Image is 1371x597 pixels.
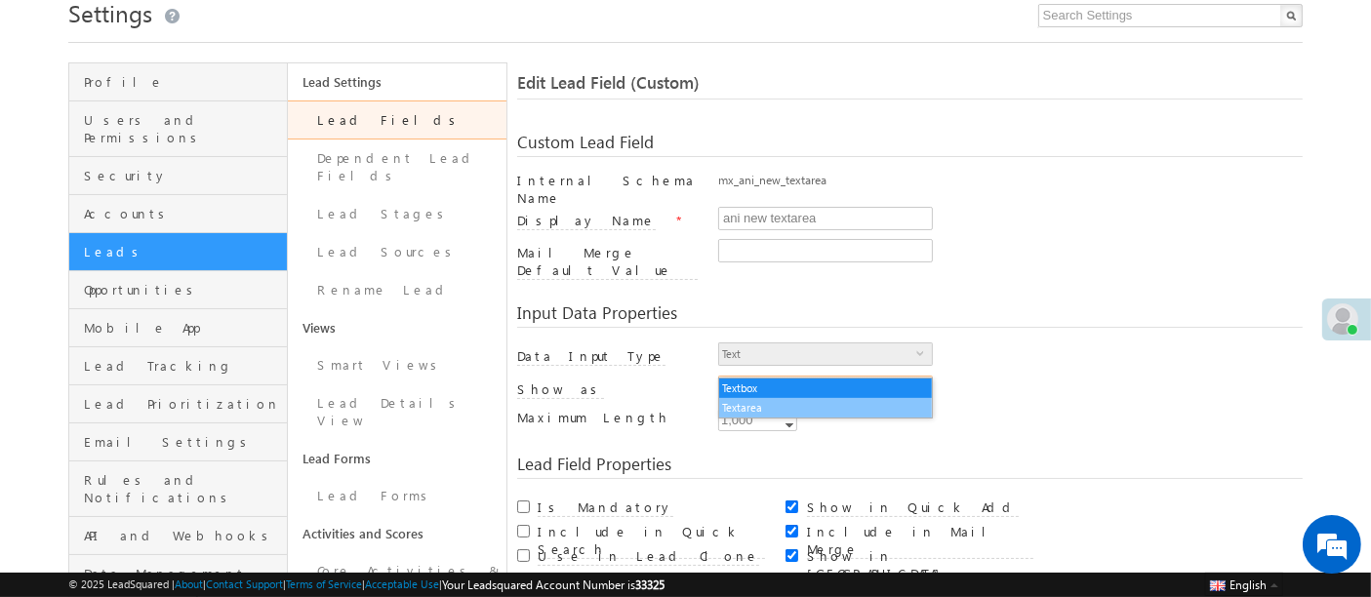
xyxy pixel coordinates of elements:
[719,398,932,418] li: Textarea
[69,233,287,271] a: Leads
[807,565,1034,581] a: Show in [GEOGRAPHIC_DATA]
[1230,577,1268,592] span: English
[206,577,283,590] a: Contact Support
[916,348,932,357] span: select
[84,471,282,506] span: Rules and Notifications
[538,498,673,517] label: Is Mandatory
[517,409,699,426] label: Maximum Length
[517,347,665,364] a: Data Input Type
[719,378,932,398] li: Textbox
[517,261,699,278] a: Mail Merge Default Value
[69,195,287,233] a: Accounts
[517,244,699,280] label: Mail Merge Default Value
[84,167,282,184] span: Security
[718,172,1303,199] div: mx_ani_new_textarea
[517,212,656,230] label: Display Name
[288,233,506,271] a: Lead Sources
[1205,573,1283,596] button: English
[517,456,1303,479] div: Lead Field Properties
[288,515,506,552] a: Activities and Scores
[719,343,916,365] span: Text
[635,577,665,592] span: 33325
[288,477,506,515] a: Lead Forms
[517,380,604,397] a: Show as
[84,281,282,298] span: Opportunities
[517,304,1303,328] div: Input Data Properties
[1038,4,1303,27] input: Search Settings
[84,205,282,222] span: Accounts
[442,577,665,592] span: Your Leadsquared Account Number is
[538,547,759,564] a: Use in Lead Clone
[69,517,287,555] a: API and Webhooks
[807,547,1034,583] label: Show in [GEOGRAPHIC_DATA]
[69,347,287,385] a: Lead Tracking
[84,111,282,146] span: Users and Permissions
[69,461,287,517] a: Rules and Notifications
[84,395,282,413] span: Lead Prioritization
[517,71,700,94] span: Edit Lead Field (Custom)
[69,271,287,309] a: Opportunities
[288,271,506,309] a: Rename Lead
[175,577,203,590] a: About
[69,309,287,347] a: Mobile App
[69,101,287,157] a: Users and Permissions
[538,498,673,515] a: Is Mandatory
[718,409,757,431] div: 1,000
[84,73,282,91] span: Profile
[69,63,287,101] a: Profile
[288,63,506,100] a: Lead Settings
[807,523,1034,559] label: Include in Mail Merge
[807,498,1019,517] label: Show in Quick Add
[69,423,287,461] a: Email Settings
[69,385,287,423] a: Lead Prioritization
[517,347,665,366] label: Data Input Type
[288,195,506,233] a: Lead Stages
[84,527,282,544] span: API and Webhooks
[538,540,765,557] a: Include in Quick Search
[517,172,699,207] div: Internal Schema Name
[517,380,604,399] label: Show as
[288,346,506,384] a: Smart Views
[84,319,282,337] span: Mobile App
[288,440,506,477] a: Lead Forms
[69,157,287,195] a: Security
[517,134,1303,157] div: Custom Lead Field
[782,419,797,430] a: Decrement
[286,577,362,590] a: Terms of Service
[288,309,506,346] a: Views
[365,577,439,590] a: Acceptable Use
[84,433,282,451] span: Email Settings
[538,523,765,559] label: Include in Quick Search
[807,540,1034,557] a: Include in Mail Merge
[517,212,671,228] a: Display Name
[288,100,506,139] a: Lead Fields
[84,243,282,260] span: Leads
[84,357,282,375] span: Lead Tracking
[288,384,506,440] a: Lead Details View
[538,547,759,566] label: Use in Lead Clone
[807,498,1019,515] a: Show in Quick Add
[288,139,506,195] a: Dependent Lead Fields
[68,576,665,594] span: © 2025 LeadSquared | | | | |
